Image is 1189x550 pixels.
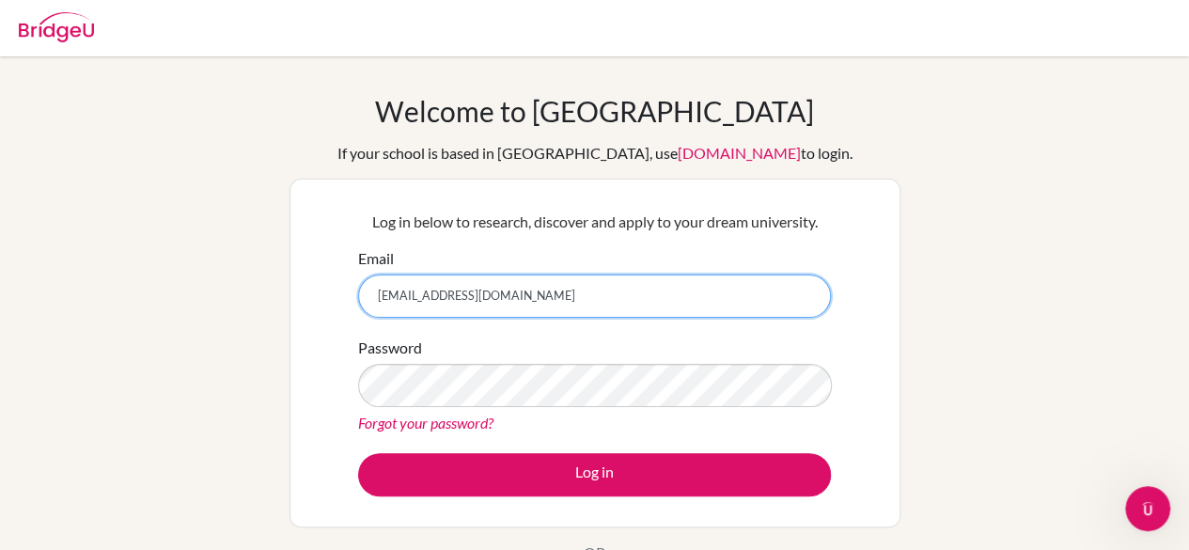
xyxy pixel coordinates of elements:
div: If your school is based in [GEOGRAPHIC_DATA], use to login. [337,142,853,165]
iframe: Intercom live chat [1125,486,1170,531]
a: [DOMAIN_NAME] [678,144,801,162]
label: Password [358,337,422,359]
button: Log in [358,453,831,496]
h1: Welcome to [GEOGRAPHIC_DATA] [375,94,814,128]
label: Email [358,247,394,270]
a: Forgot your password? [358,414,493,432]
p: Log in below to research, discover and apply to your dream university. [358,211,831,233]
img: Bridge-U [19,12,94,42]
